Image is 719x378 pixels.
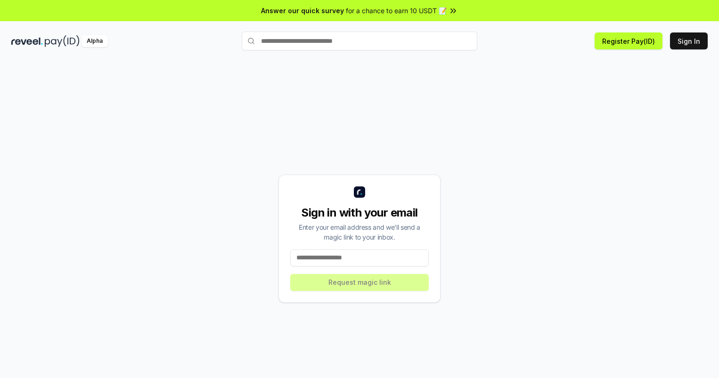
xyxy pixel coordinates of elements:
button: Sign In [670,32,708,49]
img: logo_small [354,186,365,198]
div: Alpha [82,35,108,47]
span: Answer our quick survey [261,6,344,16]
div: Sign in with your email [290,205,429,220]
button: Register Pay(ID) [595,32,662,49]
span: for a chance to earn 10 USDT 📝 [346,6,447,16]
img: reveel_dark [11,35,43,47]
div: Enter your email address and we’ll send a magic link to your inbox. [290,222,429,242]
img: pay_id [45,35,80,47]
